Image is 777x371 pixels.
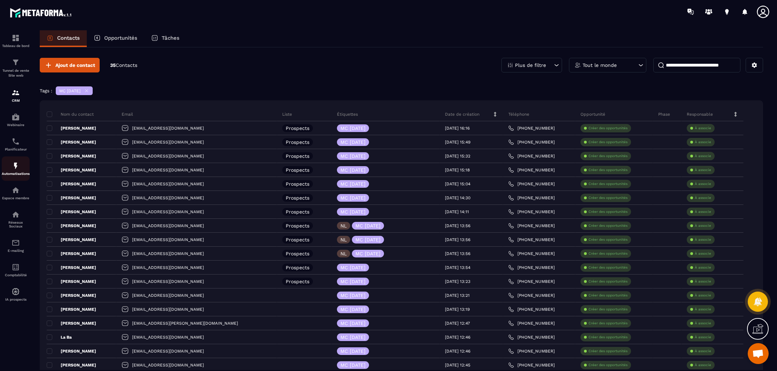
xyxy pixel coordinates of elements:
[340,154,366,159] p: MC [DATE]
[122,111,133,117] p: Email
[508,237,555,242] a: [PHONE_NUMBER]
[2,44,30,48] p: Tableau de bord
[2,68,30,78] p: Tunnel de vente Site web
[286,154,309,159] p: Prospects
[695,223,711,228] p: À associe
[11,88,20,97] img: formation
[47,362,96,368] p: [PERSON_NAME]
[508,181,555,187] a: [PHONE_NUMBER]
[11,263,20,271] img: accountant
[508,139,555,145] a: [PHONE_NUMBER]
[47,334,72,340] p: La Ba
[695,126,711,131] p: À associe
[508,293,555,298] a: [PHONE_NUMBER]
[695,363,711,368] p: À associe
[340,363,366,368] p: MC [DATE]
[59,88,80,93] p: MC [DATE]
[340,140,366,145] p: MC [DATE]
[2,147,30,151] p: Planificateur
[508,251,555,256] a: [PHONE_NUMBER]
[340,251,347,256] p: NL
[588,321,628,326] p: Créer des opportunités
[508,153,555,159] a: [PHONE_NUMBER]
[588,237,628,242] p: Créer des opportunités
[286,223,309,228] p: Prospects
[355,237,380,242] p: MC [DATE]
[445,140,470,145] p: [DATE] 15:49
[286,168,309,172] p: Prospects
[11,287,20,296] img: automations
[445,126,470,131] p: [DATE] 16:16
[47,153,96,159] p: [PERSON_NAME]
[695,265,711,270] p: À associe
[583,63,617,68] p: Tout le monde
[508,320,555,326] a: [PHONE_NUMBER]
[588,140,628,145] p: Créer des opportunités
[2,205,30,233] a: social-networksocial-networkRéseaux Sociaux
[47,293,96,298] p: [PERSON_NAME]
[340,279,366,284] p: MC [DATE]
[695,209,711,214] p: À associe
[508,223,555,229] a: [PHONE_NUMBER]
[340,321,366,326] p: MC [DATE]
[55,62,95,69] span: Ajout de contact
[508,167,555,173] a: [PHONE_NUMBER]
[104,35,137,41] p: Opportunités
[695,349,711,354] p: À associe
[588,279,628,284] p: Créer des opportunités
[355,223,380,228] p: MC [DATE]
[695,237,711,242] p: À associe
[445,209,469,214] p: [DATE] 14:11
[445,168,470,172] p: [DATE] 15:18
[658,111,670,117] p: Phase
[286,181,309,186] p: Prospects
[508,348,555,354] a: [PHONE_NUMBER]
[340,335,366,340] p: MC [DATE]
[340,349,366,354] p: MC [DATE]
[340,168,366,172] p: MC [DATE]
[588,154,628,159] p: Créer des opportunités
[445,307,470,312] p: [DATE] 13:19
[508,362,555,368] a: [PHONE_NUMBER]
[445,223,470,228] p: [DATE] 13:56
[445,251,470,256] p: [DATE] 13:56
[445,293,470,298] p: [DATE] 13:21
[508,265,555,270] a: [PHONE_NUMBER]
[508,279,555,284] a: [PHONE_NUMBER]
[10,6,72,19] img: logo
[11,162,20,170] img: automations
[695,251,711,256] p: À associe
[2,29,30,53] a: formationformationTableau de bord
[588,307,628,312] p: Créer des opportunités
[2,172,30,176] p: Automatisations
[2,297,30,301] p: IA prospects
[11,186,20,194] img: automations
[445,154,470,159] p: [DATE] 15:32
[445,111,479,117] p: Date de création
[695,195,711,200] p: À associe
[588,251,628,256] p: Créer des opportunités
[588,209,628,214] p: Créer des opportunités
[47,181,96,187] p: [PERSON_NAME]
[580,111,605,117] p: Opportunité
[47,139,96,145] p: [PERSON_NAME]
[445,181,470,186] p: [DATE] 15:04
[2,83,30,108] a: formationformationCRM
[508,111,529,117] p: Téléphone
[445,265,470,270] p: [DATE] 13:54
[87,30,144,47] a: Opportunités
[695,321,711,326] p: À associe
[47,209,96,215] p: [PERSON_NAME]
[588,168,628,172] p: Créer des opportunités
[11,239,20,247] img: email
[588,363,628,368] p: Créer des opportunités
[340,223,347,228] p: NL
[695,293,711,298] p: À associe
[110,62,137,69] p: 35
[695,279,711,284] p: À associe
[445,321,470,326] p: [DATE] 12:47
[11,34,20,42] img: formation
[588,349,628,354] p: Créer des opportunités
[2,156,30,181] a: automationsautomationsAutomatisations
[588,293,628,298] p: Créer des opportunités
